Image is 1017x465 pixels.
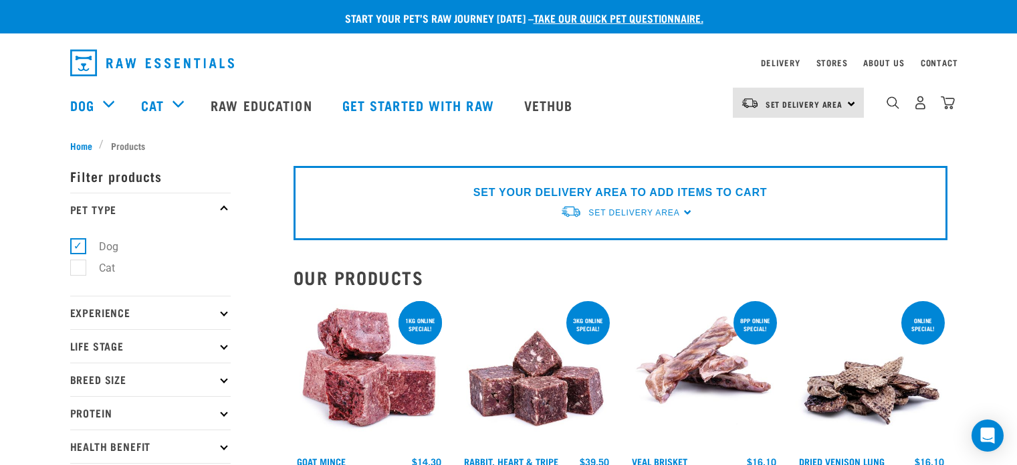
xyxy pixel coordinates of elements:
[70,193,231,226] p: Pet Type
[761,60,800,65] a: Delivery
[141,95,164,115] a: Cat
[297,459,346,464] a: Goat Mince
[972,420,1004,452] div: Open Intercom Messenger
[399,310,442,339] div: 1kg online special!
[294,298,445,450] img: 1077 Wild Goat Mince 01
[70,329,231,363] p: Life Stage
[70,363,231,396] p: Breed Size
[70,396,231,430] p: Protein
[294,267,947,288] h2: Our Products
[796,298,947,450] img: 1304 Venison Lung Slices 01
[921,60,958,65] a: Contact
[70,95,94,115] a: Dog
[629,298,780,450] img: 1207 Veal Brisket 4pp 01
[511,78,590,132] a: Vethub
[461,298,612,450] img: 1175 Rabbit Heart Tripe Mix 01
[70,138,100,153] a: Home
[566,310,610,339] div: 3kg online special!
[901,310,945,339] div: ONLINE SPECIAL!
[741,97,759,109] img: van-moving.png
[863,60,904,65] a: About Us
[78,238,124,255] label: Dog
[329,78,511,132] a: Get started with Raw
[70,430,231,463] p: Health Benefit
[588,208,679,217] span: Set Delivery Area
[60,44,958,82] nav: dropdown navigation
[534,15,703,21] a: take our quick pet questionnaire.
[766,102,843,106] span: Set Delivery Area
[941,96,955,110] img: home-icon@2x.png
[70,50,234,76] img: Raw Essentials Logo
[560,205,582,219] img: van-moving.png
[70,138,92,153] span: Home
[70,296,231,329] p: Experience
[197,78,328,132] a: Raw Education
[816,60,848,65] a: Stores
[733,310,777,339] div: 8pp online special!
[70,159,231,193] p: Filter products
[913,96,927,110] img: user.png
[70,138,947,153] nav: breadcrumbs
[78,260,120,276] label: Cat
[473,185,767,201] p: SET YOUR DELIVERY AREA TO ADD ITEMS TO CART
[887,96,899,109] img: home-icon-1@2x.png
